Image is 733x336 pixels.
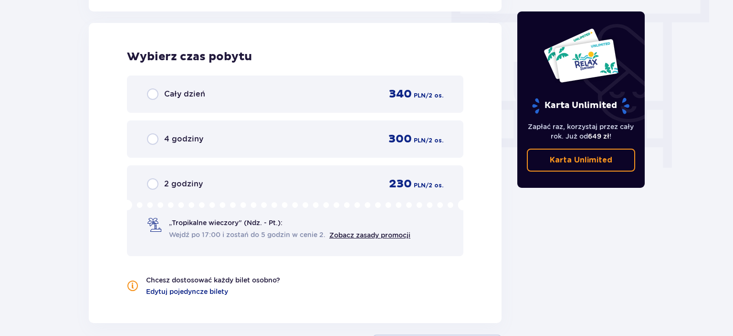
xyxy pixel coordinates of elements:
[164,89,205,99] span: Cały dzień
[588,132,609,140] span: 649 zł
[527,149,636,172] a: Karta Unlimited
[164,179,203,189] span: 2 godziny
[550,155,612,165] p: Karta Unlimited
[543,28,619,83] img: Dwie karty całoroczne do Suntago z napisem 'UNLIMITED RELAX', na białym tle z tropikalnymi liśćmi...
[389,87,412,101] span: 340
[146,275,280,285] p: Chcesz dostosować każdy bilet osobno?
[414,91,426,100] span: PLN
[169,218,283,228] span: „Tropikalne wieczory" (Ndz. - Pt.):
[414,181,426,190] span: PLN
[426,91,443,100] span: / 2 os.
[527,122,636,141] p: Zapłać raz, korzystaj przez cały rok. Już od !
[531,98,630,114] p: Karta Unlimited
[389,177,412,191] span: 230
[164,134,203,144] span: 4 godziny
[127,50,463,64] h2: Wybierz czas pobytu
[329,231,410,239] a: Zobacz zasady promocji
[169,230,325,239] span: Wejdź po 17:00 i zostań do 5 godzin w cenie 2.
[414,136,426,145] span: PLN
[146,287,228,296] a: Edytuj pojedyncze bilety
[388,132,412,146] span: 300
[426,136,443,145] span: / 2 os.
[426,181,443,190] span: / 2 os.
